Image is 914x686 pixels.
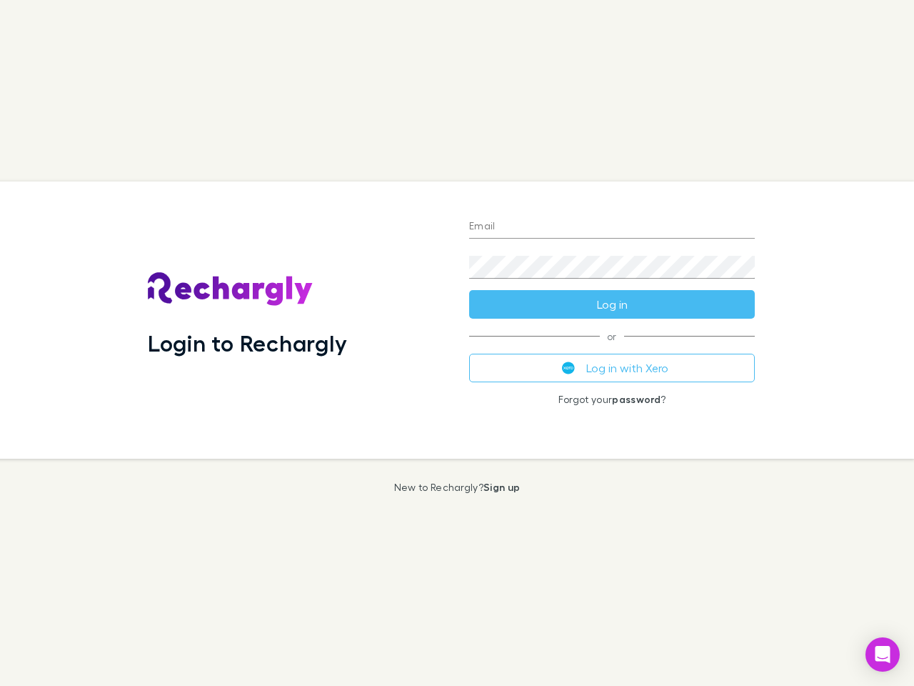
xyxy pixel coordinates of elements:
p: New to Rechargly? [394,482,521,493]
button: Log in with Xero [469,354,755,382]
a: password [612,393,661,405]
h1: Login to Rechargly [148,329,347,357]
p: Forgot your ? [469,394,755,405]
button: Log in [469,290,755,319]
img: Rechargly's Logo [148,272,313,307]
img: Xero's logo [562,362,575,374]
div: Open Intercom Messenger [865,637,900,672]
a: Sign up [483,481,520,493]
